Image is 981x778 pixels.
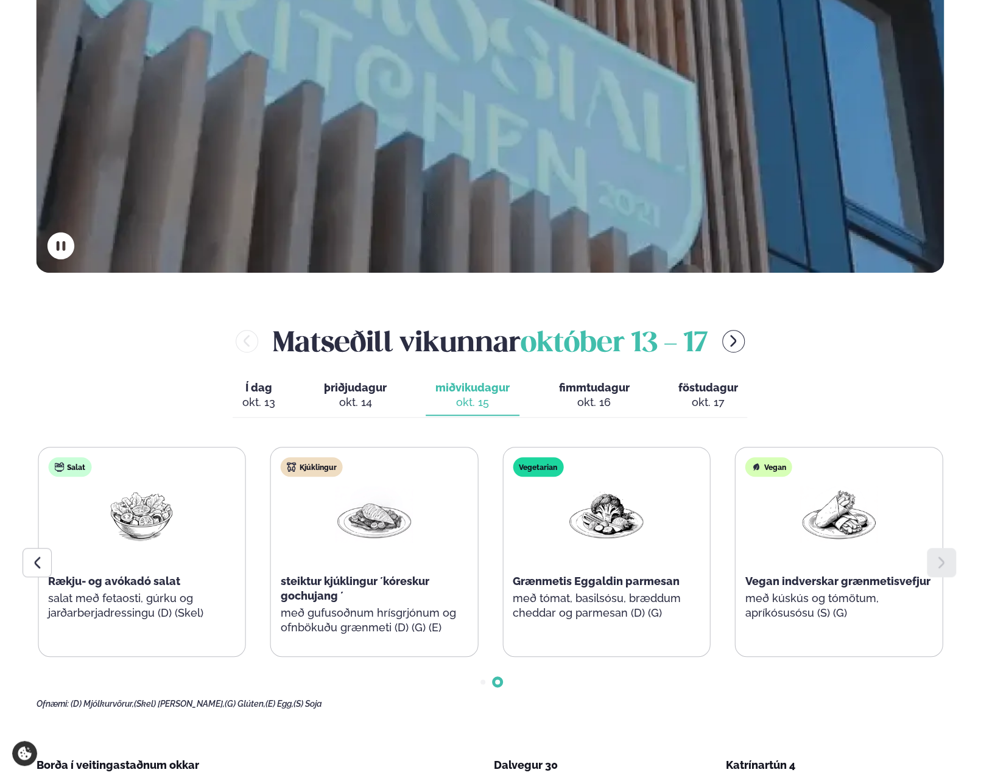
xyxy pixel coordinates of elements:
[233,376,285,416] button: Í dag okt. 13
[745,591,933,620] p: með kúskús og tómötum, apríkósusósu (S) (G)
[236,330,258,352] button: menu-btn-left
[678,395,737,410] div: okt. 17
[134,699,225,709] span: (Skel) [PERSON_NAME],
[48,591,236,620] p: salat með fetaosti, gúrku og jarðarberjadressingu (D) (Skel)
[480,679,485,684] span: Go to slide 1
[281,575,429,602] span: steiktur kjúklingur ´kóreskur gochujang ´
[800,486,877,543] img: Wraps.png
[71,699,134,709] span: (D) Mjólkurvörur,
[48,457,91,477] div: Salat
[568,486,645,543] img: Vegan.png
[225,699,265,709] span: (G) Glúten,
[495,679,500,684] span: Go to slide 2
[265,699,294,709] span: (E) Egg,
[726,758,944,773] div: Katrínartún 4
[54,462,64,472] img: salad.svg
[324,395,387,410] div: okt. 14
[521,331,708,357] span: október 13 - 17
[678,381,737,394] span: föstudagur
[722,330,745,352] button: menu-btn-right
[558,395,629,410] div: okt. 16
[287,462,297,472] img: chicken.svg
[745,457,792,477] div: Vegan
[314,376,396,416] button: þriðjudagur okt. 14
[745,575,930,587] span: Vegan indverskar grænmetisvefjur
[281,457,343,477] div: Kjúklingur
[513,591,700,620] p: með tómat, basilsósu, bræddum cheddar og parmesan (D) (G)
[668,376,747,416] button: föstudagur okt. 17
[242,395,275,410] div: okt. 13
[324,381,387,394] span: þriðjudagur
[37,699,69,709] span: Ofnæmi:
[281,606,468,635] p: með gufusoðnum hrísgrjónum og ofnbökuðu grænmeti (D) (G) (E)
[435,395,510,410] div: okt. 15
[751,462,761,472] img: Vegan.svg
[426,376,519,416] button: miðvikudagur okt. 15
[513,457,563,477] div: Vegetarian
[294,699,322,709] span: (S) Soja
[513,575,680,587] span: Grænmetis Eggaldin parmesan
[12,741,37,766] a: Cookie settings
[494,758,712,773] div: Dalvegur 30
[242,380,275,395] span: Í dag
[549,376,639,416] button: fimmtudagur okt. 16
[37,759,199,771] span: Borða í veitingastaðnum okkar
[48,575,180,587] span: Rækju- og avókadó salat
[558,381,629,394] span: fimmtudagur
[435,381,510,394] span: miðvikudagur
[273,321,708,361] h2: Matseðill vikunnar
[103,486,181,543] img: Salad.png
[335,486,413,543] img: Chicken-breast.png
